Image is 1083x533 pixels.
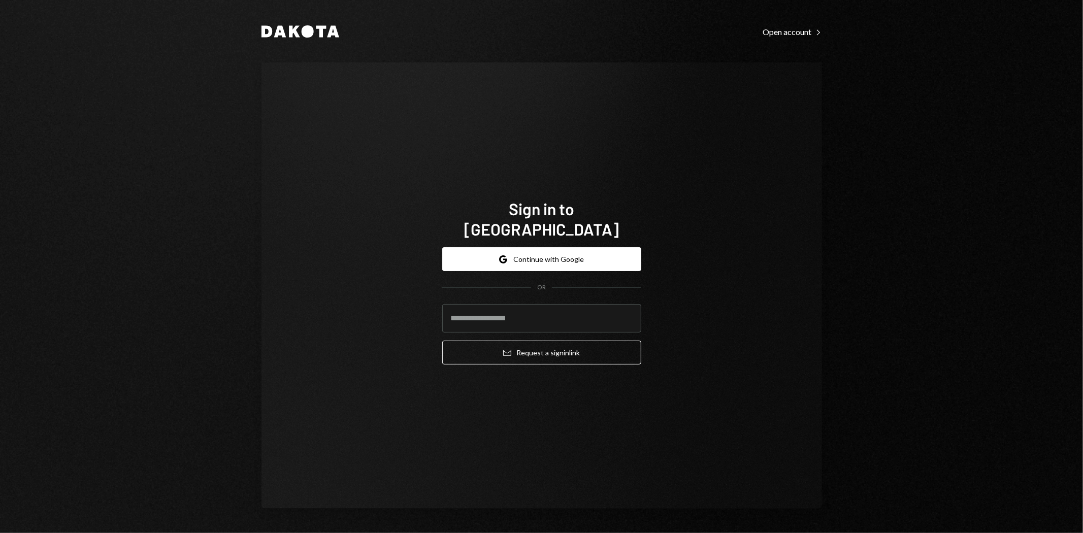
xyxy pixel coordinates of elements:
div: OR [537,283,546,292]
button: Request a signinlink [442,341,641,364]
div: Open account [763,27,822,37]
button: Continue with Google [442,247,641,271]
h1: Sign in to [GEOGRAPHIC_DATA] [442,198,641,239]
a: Open account [763,26,822,37]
